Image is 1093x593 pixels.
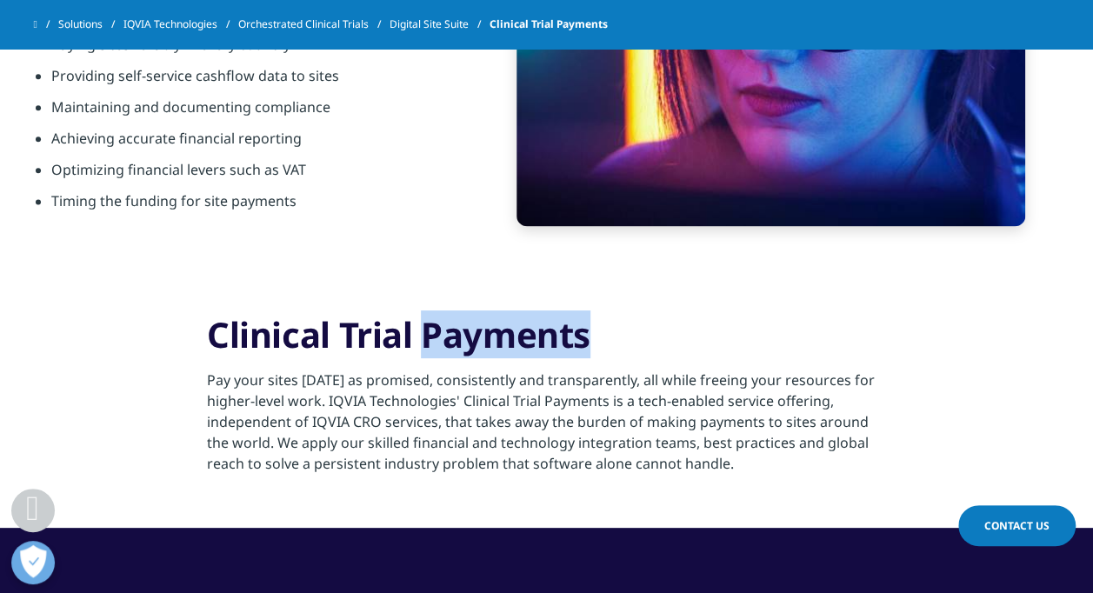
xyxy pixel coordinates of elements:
[11,541,55,584] button: Abrir preferencias
[958,505,1076,546] a: Contact Us
[51,97,456,128] li: Maintaining and documenting compliance
[51,159,456,190] li: Optimizing financial levers such as VAT
[123,9,238,40] a: IQVIA Technologies
[51,128,456,159] li: Achieving accurate financial reporting
[490,9,608,40] span: Clinical Trial Payments
[207,370,886,484] p: Pay your sites [DATE] as promised, consistently and transparently, all while freeing your resourc...
[51,34,456,65] li: Paying sites reliably in every country
[238,9,390,40] a: Orchestrated Clinical Trials
[207,313,886,370] h3: Clinical Trial Payments
[984,518,1050,533] span: Contact Us
[51,65,456,97] li: Providing self-service cashflow data to sites
[390,9,490,40] a: Digital Site Suite
[58,9,123,40] a: Solutions
[51,190,456,222] li: Timing the funding for site payments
